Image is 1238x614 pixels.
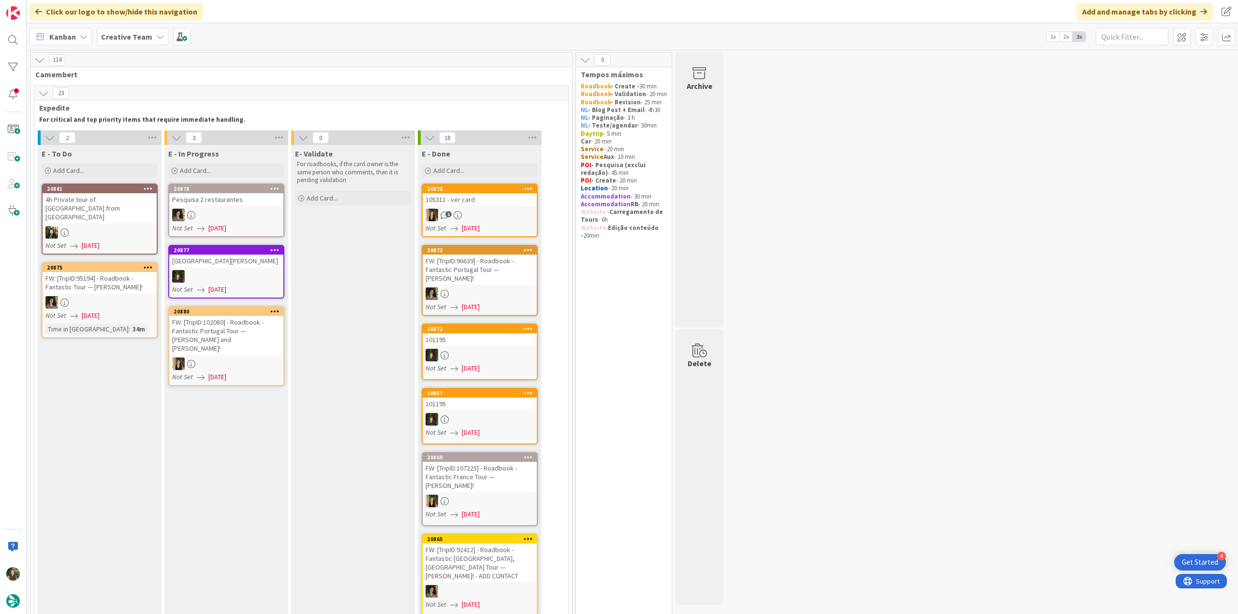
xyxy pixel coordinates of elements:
[43,296,157,309] div: MS
[581,82,611,90] strong: Roadbook
[611,90,646,98] strong: - Validation
[1076,3,1213,20] div: Add and manage tabs by clicking
[426,349,438,361] img: MC
[581,193,667,200] p: - 30 min
[422,184,538,237] a: 20876105311 - ver cardSPNot Set[DATE]
[172,270,185,283] img: MC
[39,115,245,124] strong: For critical and top priority items that require immediate handling.
[462,363,480,373] span: [DATE]
[20,1,44,13] span: Support
[35,70,560,79] span: Camembert
[169,246,283,255] div: 20877
[423,413,537,426] div: MC
[423,333,537,346] div: 101195
[208,285,226,295] span: [DATE]
[581,176,591,185] strong: POI
[581,153,604,161] strong: Service
[169,209,283,221] div: MS
[426,495,438,507] img: SP
[581,161,667,177] p: - 45 min
[581,177,667,185] p: - 20 min
[581,208,667,224] p: - - 6h
[433,166,464,175] span: Add Card...
[423,209,537,221] div: SP
[422,324,538,380] a: 20872101195MCNot Set[DATE]
[588,121,637,129] strong: - Teste/agendar
[427,390,537,397] div: 20857
[426,585,438,598] img: MS
[427,454,537,461] div: 20869
[169,246,283,267] div: 20877[GEOGRAPHIC_DATA][PERSON_NAME]
[42,184,158,255] a: 208814h Private tour of [GEOGRAPHIC_DATA] from [GEOGRAPHIC_DATA]BCNot Set[DATE]
[426,510,446,518] i: Not Set
[169,185,283,193] div: 20878
[1073,32,1086,42] span: 3x
[53,87,69,99] span: 23
[427,326,537,332] div: 20872
[462,509,480,519] span: [DATE]
[581,114,667,122] p: - 3 h
[208,372,226,382] span: [DATE]
[588,114,624,122] strong: - Paginação
[581,138,667,145] p: - 20 min
[581,153,667,161] p: - 10 min
[423,246,537,255] div: 20873
[426,600,446,609] i: Not Set
[581,224,667,240] p: - 20min
[168,245,284,299] a: 20877[GEOGRAPHIC_DATA][PERSON_NAME]MCNot Set[DATE]
[169,255,283,267] div: [GEOGRAPHIC_DATA][PERSON_NAME]
[581,98,611,106] strong: Roadbook
[462,302,480,312] span: [DATE]
[426,224,446,232] i: Not Set
[47,264,157,271] div: 20875
[581,161,647,177] strong: - Pesquisa (exclui redação)
[581,145,667,153] p: - 20 min
[581,137,591,145] strong: Car
[172,372,193,381] i: Not Set
[581,122,667,129] p: - 30min
[1217,552,1226,560] div: 4
[445,211,452,217] span: 1
[581,184,608,192] strong: Location
[426,364,446,372] i: Not Set
[1046,32,1060,42] span: 1x
[439,132,456,143] span: 18
[307,194,338,202] span: Add Card...
[172,285,193,294] i: Not Set
[427,186,537,192] div: 20876
[423,543,537,582] div: FW: [TripID:92412] - Roadbook - Fantastic [GEOGRAPHIC_DATA], [GEOGRAPHIC_DATA] Tour — [PERSON_NAM...
[312,132,329,143] span: 0
[169,193,283,206] div: Pesquisa 2 restaurantes
[423,535,537,582] div: 20865FW: [TripID:92412] - Roadbook - Fantastic [GEOGRAPHIC_DATA], [GEOGRAPHIC_DATA] Tour — [PERSO...
[186,132,202,143] span: 3
[29,3,203,20] div: Click our logo to show/hide this navigation
[6,6,20,20] img: Visit kanbanzone.com
[604,153,614,161] strong: Aux
[581,106,588,114] strong: NL
[82,311,100,321] span: [DATE]
[426,413,438,426] img: MC
[581,200,631,208] strong: Accommodation
[581,129,604,138] strong: Daytrip
[6,567,20,581] img: IG
[295,149,333,158] span: E- Validate
[423,453,537,462] div: 20869
[45,311,66,320] i: Not Set
[82,241,100,251] span: [DATE]
[423,246,537,285] div: 20873FW: [TripID:96639] - Roadbook - Fantastic Portugal Tour — [PERSON_NAME]!
[49,54,65,66] span: 114
[581,208,606,216] strong: Website
[172,209,185,221] img: MS
[581,121,588,129] strong: NL
[688,357,711,369] div: Delete
[45,241,66,250] i: Not Set
[611,98,641,106] strong: - Revision
[426,209,438,221] img: SP
[45,296,58,309] img: MS
[169,185,283,206] div: 20878Pesquisa 2 restaurantes
[462,600,480,610] span: [DATE]
[42,149,72,158] span: E - To Do
[581,99,667,106] p: - 25 min
[174,186,283,192] div: 20878
[423,349,537,361] div: MC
